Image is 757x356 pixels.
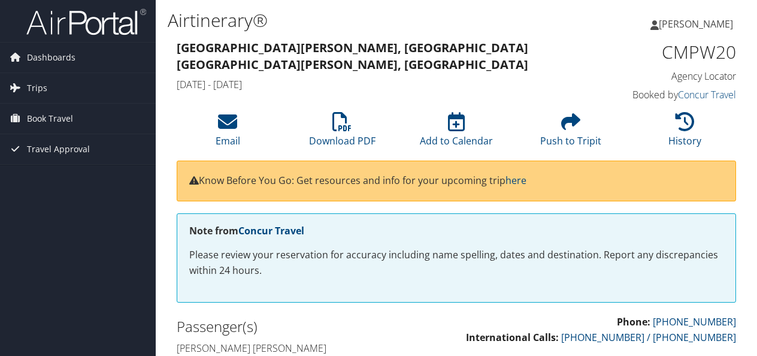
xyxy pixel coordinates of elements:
[189,248,723,278] p: Please review your reservation for accuracy including name spelling, dates and destination. Repor...
[238,224,304,237] a: Concur Travel
[177,78,592,91] h4: [DATE] - [DATE]
[505,174,526,187] a: here
[27,73,47,103] span: Trips
[650,6,745,42] a: [PERSON_NAME]
[678,88,736,101] a: Concur Travel
[561,331,736,344] a: [PHONE_NUMBER] / [PHONE_NUMBER]
[668,119,701,147] a: History
[189,224,304,237] strong: Note from
[610,70,736,83] h4: Agency Locator
[610,88,736,101] h4: Booked by
[659,17,733,31] span: [PERSON_NAME]
[177,342,447,355] h4: [PERSON_NAME] [PERSON_NAME]
[27,134,90,164] span: Travel Approval
[610,40,736,65] h1: CMPW20
[26,8,146,36] img: airportal-logo.png
[177,40,528,73] strong: [GEOGRAPHIC_DATA][PERSON_NAME], [GEOGRAPHIC_DATA] [GEOGRAPHIC_DATA][PERSON_NAME], [GEOGRAPHIC_DATA]
[540,119,601,147] a: Push to Tripit
[309,119,376,147] a: Download PDF
[189,173,723,189] p: Know Before You Go: Get resources and info for your upcoming trip
[216,119,240,147] a: Email
[168,8,553,33] h1: Airtinerary®
[177,316,447,337] h2: Passenger(s)
[420,119,493,147] a: Add to Calendar
[27,104,73,134] span: Book Travel
[27,43,75,73] span: Dashboards
[466,331,559,344] strong: International Calls:
[617,315,650,328] strong: Phone:
[653,315,736,328] a: [PHONE_NUMBER]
